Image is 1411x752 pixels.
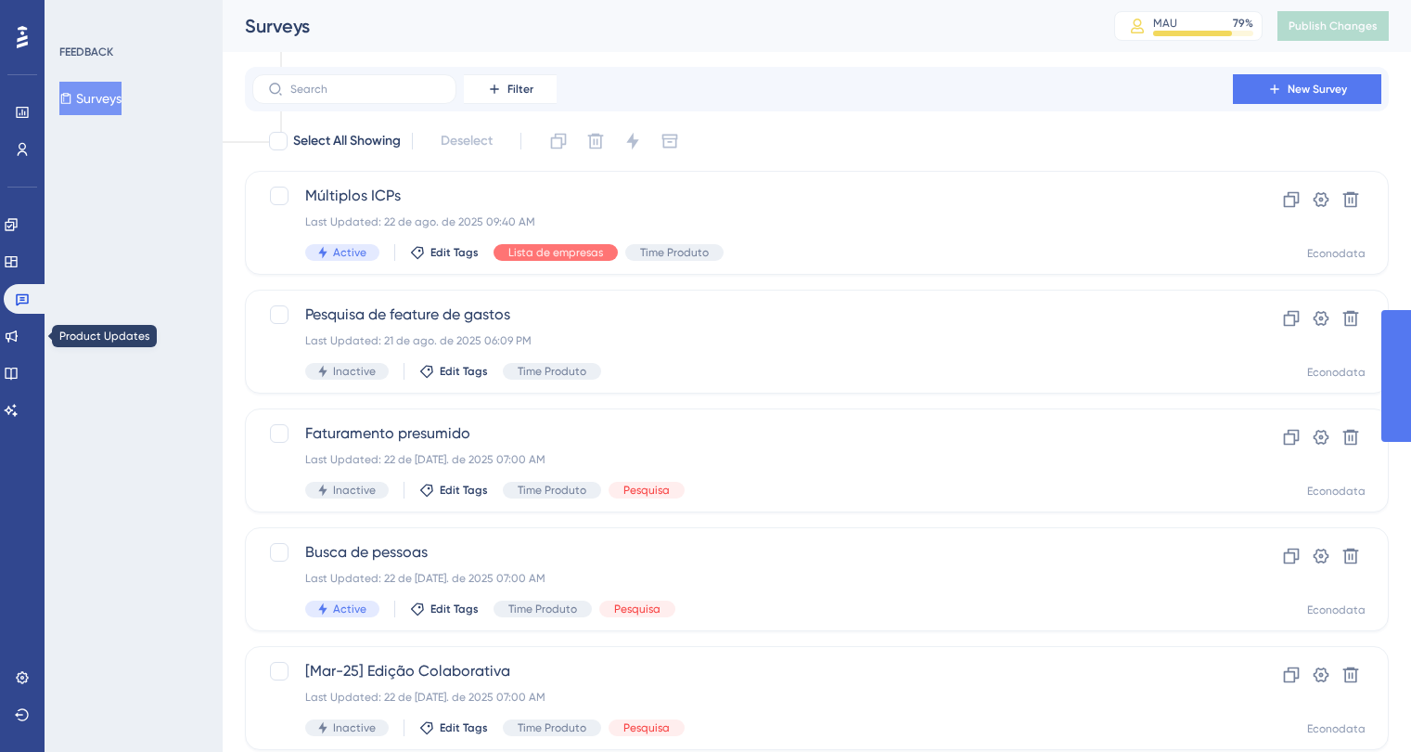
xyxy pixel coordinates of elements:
[410,245,479,260] button: Edit Tags
[305,660,1180,682] span: [Mar-25] Edição Colaborativa
[424,124,509,158] button: Deselect
[305,422,1180,445] span: Faturamento presumido
[419,720,488,735] button: Edit Tags
[441,130,493,152] span: Deselect
[640,245,709,260] span: Time Produto
[333,483,376,498] span: Inactive
[508,245,603,260] span: Lista de empresas
[333,364,376,379] span: Inactive
[59,82,122,115] button: Surveys
[1333,679,1389,734] iframe: UserGuiding AI Assistant Launcher
[419,483,488,498] button: Edit Tags
[290,83,441,96] input: Search
[305,541,1180,564] span: Busca de pessoas
[1307,603,1366,617] div: Econodata
[440,364,488,379] span: Edit Tags
[1307,365,1366,380] div: Econodata
[430,602,479,616] span: Edit Tags
[1288,82,1347,97] span: New Survey
[623,483,670,498] span: Pesquisa
[1307,721,1366,736] div: Econodata
[305,185,1180,207] span: Múltiplos ICPs
[518,483,586,498] span: Time Produto
[305,571,1180,586] div: Last Updated: 22 de [DATE]. de 2025 07:00 AM
[1307,246,1366,261] div: Econodata
[305,690,1180,705] div: Last Updated: 22 de [DATE]. de 2025 07:00 AM
[305,304,1180,326] span: Pesquisa de feature de gastos
[440,720,488,735] span: Edit Tags
[508,602,577,616] span: Time Produto
[623,720,670,735] span: Pesquisa
[419,364,488,379] button: Edit Tags
[1307,484,1366,499] div: Econodata
[518,364,586,379] span: Time Produto
[507,82,533,97] span: Filter
[464,74,557,104] button: Filter
[333,720,376,735] span: Inactive
[305,333,1180,348] div: Last Updated: 21 de ago. de 2025 06:09 PM
[1289,19,1378,33] span: Publish Changes
[1233,16,1253,31] div: 79 %
[430,245,479,260] span: Edit Tags
[440,483,488,498] span: Edit Tags
[518,720,586,735] span: Time Produto
[59,45,113,59] div: FEEDBACK
[1277,11,1389,41] button: Publish Changes
[245,13,1068,39] div: Surveys
[333,602,366,616] span: Active
[305,214,1180,229] div: Last Updated: 22 de ago. de 2025 09:40 AM
[410,602,479,616] button: Edit Tags
[1153,16,1177,31] div: MAU
[1233,74,1381,104] button: New Survey
[333,245,366,260] span: Active
[305,452,1180,467] div: Last Updated: 22 de [DATE]. de 2025 07:00 AM
[293,130,401,152] span: Select All Showing
[614,602,661,616] span: Pesquisa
